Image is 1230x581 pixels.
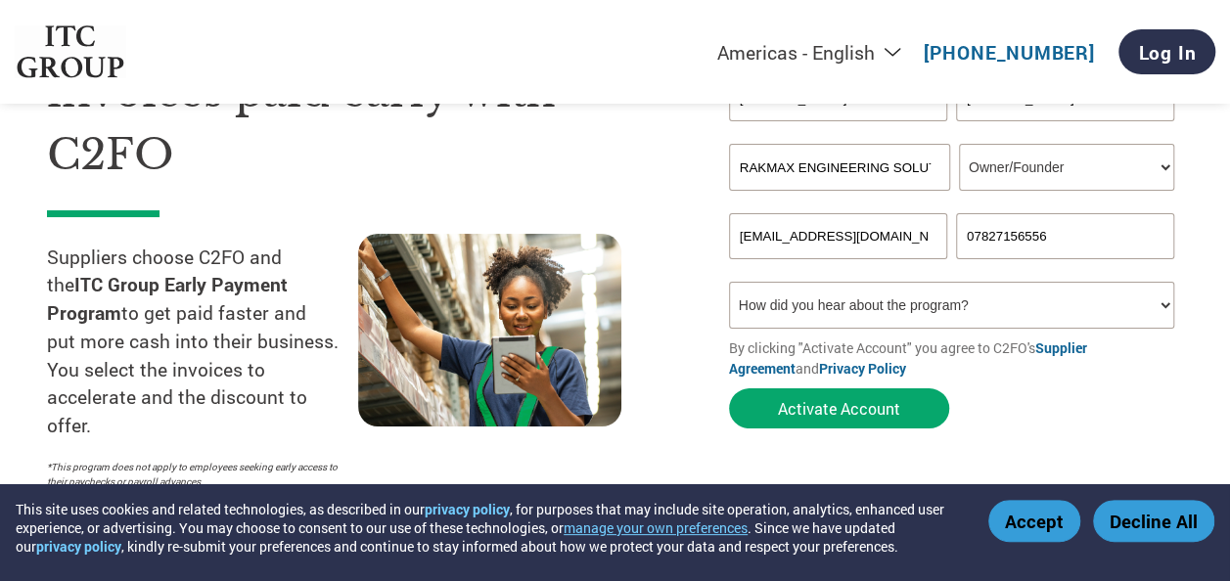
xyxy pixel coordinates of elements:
div: Inavlid Phone Number [956,261,1174,274]
button: Activate Account [729,388,949,428]
input: Phone* [956,213,1174,259]
a: privacy policy [425,500,510,518]
div: Invalid first name or first name is too long [729,123,947,136]
input: Invalid Email format [729,213,947,259]
a: Supplier Agreement [729,338,1087,378]
p: *This program does not apply to employees seeking early access to their paychecks or payroll adva... [47,460,339,489]
select: Title/Role [959,144,1174,191]
img: ITC Group [15,25,126,79]
a: Log In [1118,29,1215,74]
a: Privacy Policy [819,359,906,378]
a: privacy policy [36,537,121,556]
strong: ITC Group Early Payment Program [47,272,288,325]
p: By clicking "Activate Account" you agree to C2FO's and [729,337,1183,379]
button: Decline All [1093,500,1214,542]
div: Invalid company name or company name is too long [729,193,1174,205]
div: This site uses cookies and related technologies, as described in our , for purposes that may incl... [16,500,960,556]
div: Inavlid Email Address [729,261,947,274]
button: manage your own preferences [564,518,748,537]
input: Your company name* [729,144,950,191]
a: [PHONE_NUMBER] [924,40,1095,65]
p: Suppliers choose C2FO and the to get paid faster and put more cash into their business. You selec... [47,244,358,441]
div: Invalid last name or last name is too long [956,123,1174,136]
img: supply chain worker [358,234,621,426]
button: Accept [988,500,1080,542]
